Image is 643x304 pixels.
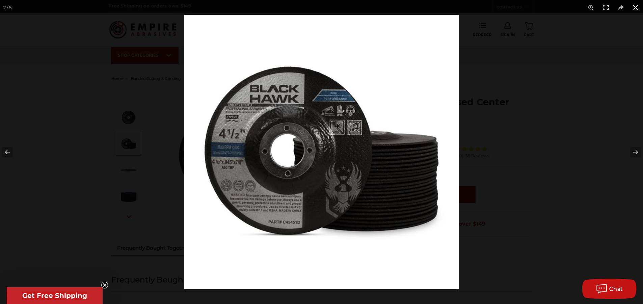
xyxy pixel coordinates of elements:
div: Get Free ShippingClose teaser [7,287,103,304]
span: Get Free Shipping [22,292,87,300]
img: 4.5_Depressed_disks__15798.1570197422.jpg [184,15,459,289]
span: Chat [609,286,623,292]
button: Next (arrow right) [619,135,643,169]
button: Close teaser [101,282,108,288]
button: Chat [582,279,636,299]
